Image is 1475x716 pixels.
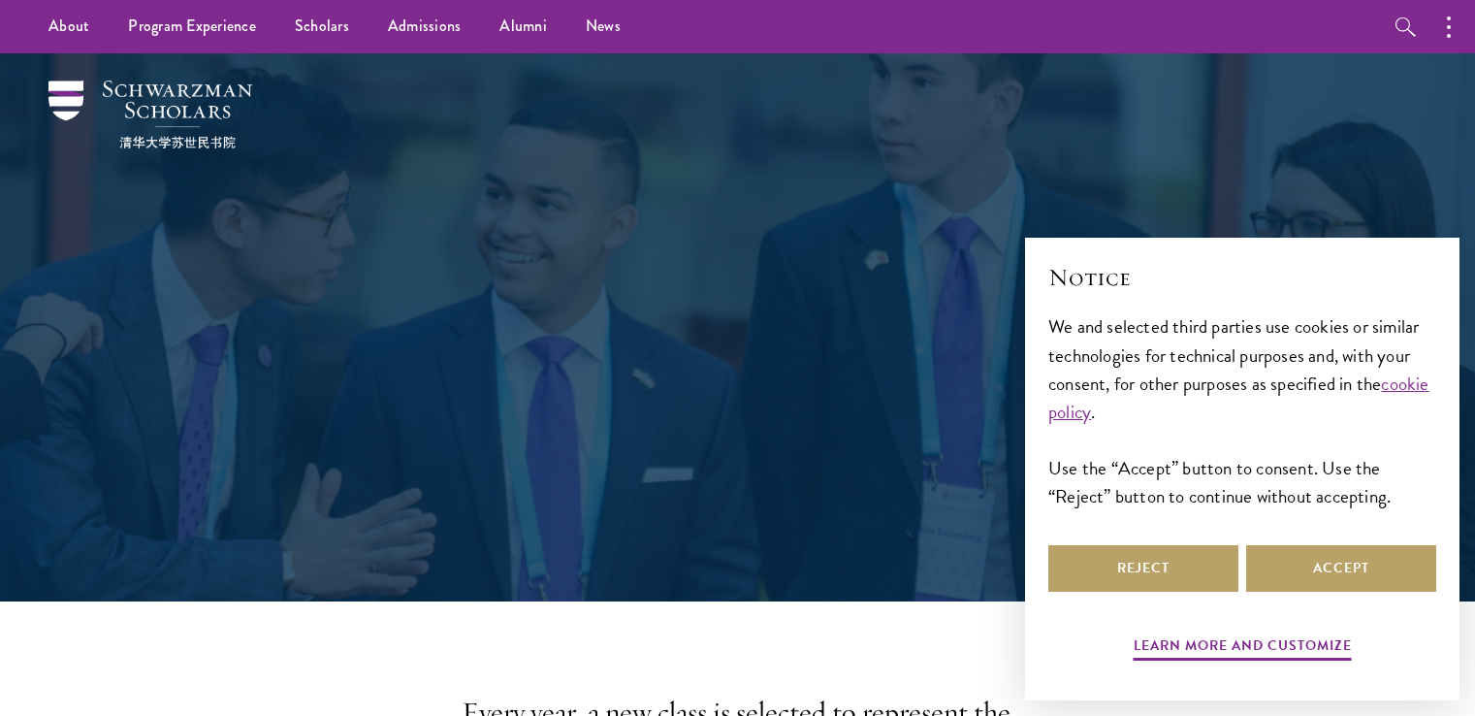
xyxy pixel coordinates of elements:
img: Schwarzman Scholars [48,81,252,148]
h2: Notice [1048,261,1436,294]
a: cookie policy [1048,370,1429,426]
button: Learn more and customize [1134,634,1352,664]
div: We and selected third parties use cookies or similar technologies for technical purposes and, wit... [1048,312,1436,509]
button: Reject [1048,545,1238,592]
button: Accept [1246,545,1436,592]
